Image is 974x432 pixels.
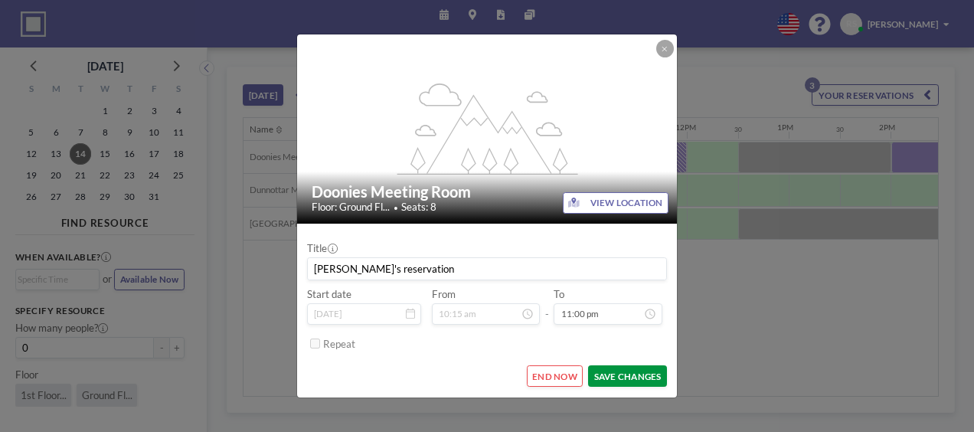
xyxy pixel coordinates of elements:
label: Start date [307,288,351,301]
label: Repeat [323,338,355,351]
label: From [432,288,456,301]
label: Title [307,242,337,255]
span: Seats: 8 [401,201,436,214]
label: To [554,288,564,301]
span: Floor: Ground Fl... [312,201,390,214]
input: (No title) [308,258,666,280]
span: • [394,203,398,212]
h2: Doonies Meeting Room [312,182,663,201]
button: VIEW LOCATION [563,192,669,214]
button: SAVE CHANGES [588,365,667,387]
span: - [545,293,549,321]
button: END NOW [527,365,583,387]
